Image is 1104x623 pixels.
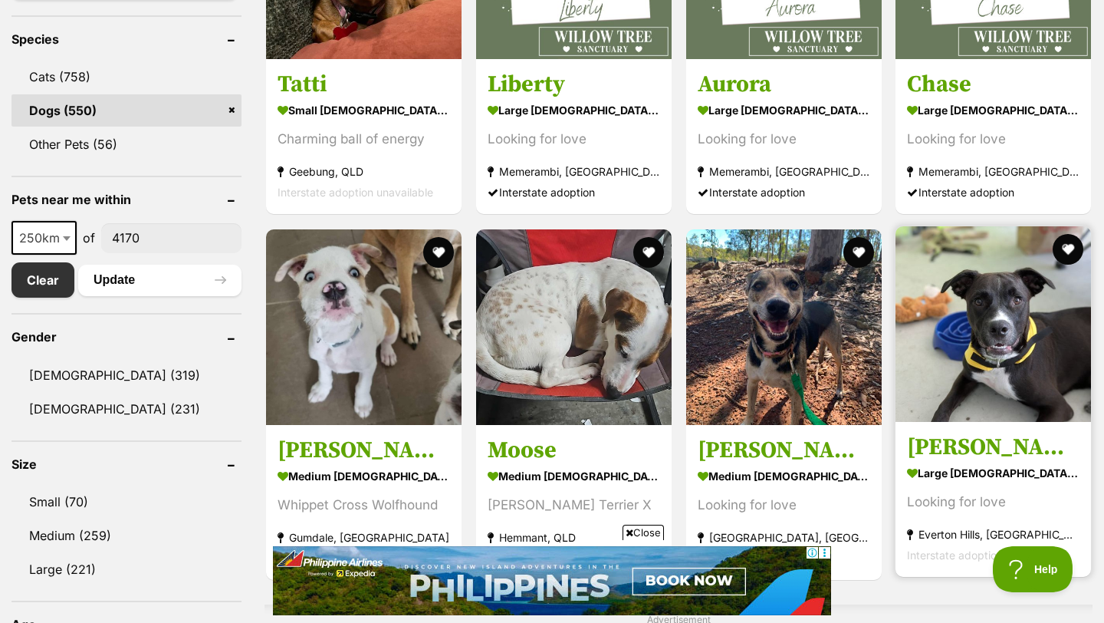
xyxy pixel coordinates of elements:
strong: Hemmant, QLD [488,527,660,548]
img: Mindy - Whippet Dog [266,229,462,425]
button: favourite [1053,234,1083,265]
a: [DEMOGRAPHIC_DATA] (231) [11,393,242,425]
a: Other Pets (56) [11,128,242,160]
strong: large [DEMOGRAPHIC_DATA] Dog [698,100,870,122]
button: favourite [633,237,664,268]
div: Charming ball of energy [278,130,450,150]
div: Looking for love [698,495,870,516]
div: Interstate adoption [488,183,660,203]
header: Gender [11,330,242,344]
button: favourite [843,237,873,268]
span: Interstate adoption unavailable [278,186,433,199]
strong: large [DEMOGRAPHIC_DATA] Dog [488,100,660,122]
span: 250km [13,227,75,249]
span: 250km [11,221,77,255]
h3: Moose [488,436,660,465]
header: Size [11,457,242,471]
strong: Gumdale, [GEOGRAPHIC_DATA] [278,527,450,548]
iframe: Help Scout Beacon - Open [993,546,1073,592]
div: Looking for love [488,130,660,150]
strong: Geebung, QLD [278,162,450,183]
a: [PERSON_NAME] medium [DEMOGRAPHIC_DATA] Dog Looking for love [GEOGRAPHIC_DATA], [GEOGRAPHIC_DATA]... [686,424,882,580]
strong: [GEOGRAPHIC_DATA], [GEOGRAPHIC_DATA] [698,527,870,548]
span: Close [623,525,664,540]
a: Liberty large [DEMOGRAPHIC_DATA] Dog Looking for love Memerambi, [GEOGRAPHIC_DATA] Interstate ado... [476,59,672,215]
h3: Chase [907,71,1079,100]
strong: medium [DEMOGRAPHIC_DATA] Dog [278,465,450,487]
a: [PERSON_NAME] large [DEMOGRAPHIC_DATA] Dog Looking for love Everton Hills, [GEOGRAPHIC_DATA] Inte... [895,421,1091,577]
strong: large [DEMOGRAPHIC_DATA] Dog [907,100,1079,122]
h3: Tatti [278,71,450,100]
strong: Memerambi, [GEOGRAPHIC_DATA] [907,162,1079,183]
a: [PERSON_NAME] medium [DEMOGRAPHIC_DATA] Dog Whippet Cross Wolfhound Gumdale, [GEOGRAPHIC_DATA] In... [266,424,462,580]
strong: medium [DEMOGRAPHIC_DATA] Dog [488,465,660,487]
a: Aurora large [DEMOGRAPHIC_DATA] Dog Looking for love Memerambi, [GEOGRAPHIC_DATA] Interstate adop... [686,59,882,215]
strong: Memerambi, [GEOGRAPHIC_DATA] [698,162,870,183]
img: Finn - Bullmastiff Dog [895,226,1091,422]
img: Moose - Jack Russell Terrier Dog [476,229,672,425]
div: Whippet Cross Wolfhound [278,495,450,516]
a: Tatti small [DEMOGRAPHIC_DATA] Dog Charming ball of energy Geebung, QLD Interstate adoption unava... [266,59,462,215]
strong: Memerambi, [GEOGRAPHIC_DATA] [488,162,660,183]
div: Interstate adoption [698,548,870,569]
div: Looking for love [907,130,1079,150]
div: Interstate adoption [698,183,870,203]
button: Update [78,265,242,295]
h3: Aurora [698,71,870,100]
h3: Liberty [488,71,660,100]
a: Dogs (550) [11,94,242,127]
a: Clear [11,262,74,298]
a: [DEMOGRAPHIC_DATA] (319) [11,359,242,391]
img: Janie - Australian Kelpie Dog [686,229,882,425]
strong: medium [DEMOGRAPHIC_DATA] Dog [698,465,870,487]
a: Medium (259) [11,519,242,552]
div: Interstate adoption [907,183,1079,203]
a: Moose medium [DEMOGRAPHIC_DATA] Dog [PERSON_NAME] Terrier X Hemmant, QLD Interstate adoption unav... [476,424,672,580]
strong: Everton Hills, [GEOGRAPHIC_DATA] [907,524,1079,545]
a: Small (70) [11,486,242,518]
a: Cats (758) [11,61,242,93]
header: Species [11,32,242,46]
h3: [PERSON_NAME] [698,436,870,465]
strong: small [DEMOGRAPHIC_DATA] Dog [278,100,450,122]
span: of [83,229,95,247]
button: favourite [423,237,454,268]
div: Looking for love [698,130,870,150]
header: Pets near me within [11,193,242,206]
a: Large (221) [11,553,242,585]
a: Chase large [DEMOGRAPHIC_DATA] Dog Looking for love Memerambi, [GEOGRAPHIC_DATA] Interstate adoption [895,59,1091,215]
div: Looking for love [907,492,1079,513]
iframe: Advertisement [273,546,831,615]
span: Interstate adoption unavailable [907,549,1063,562]
h3: [PERSON_NAME] [278,436,450,465]
div: [PERSON_NAME] Terrier X [488,495,660,516]
strong: large [DEMOGRAPHIC_DATA] Dog [907,462,1079,484]
h3: [PERSON_NAME] [907,433,1079,462]
input: postcode [101,223,242,252]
